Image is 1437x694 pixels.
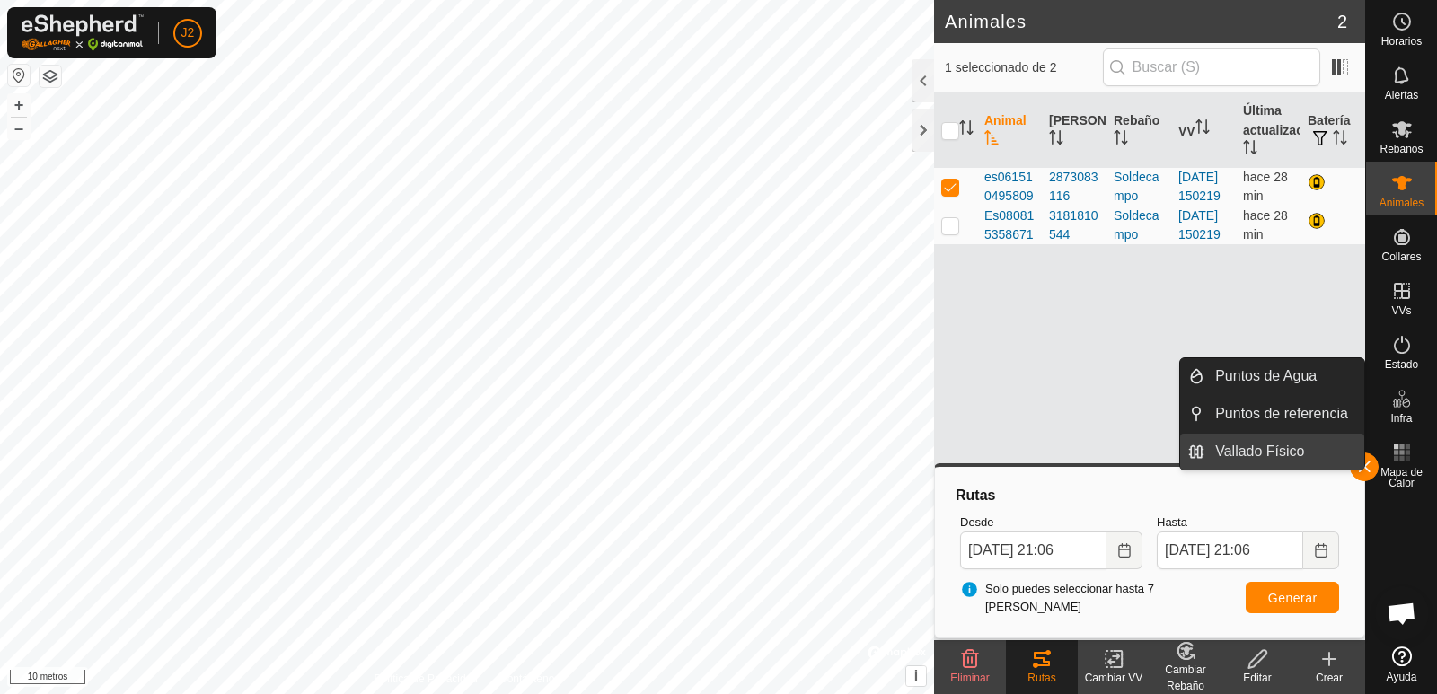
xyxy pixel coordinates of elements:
font: Hasta [1157,515,1187,529]
font: Rebaños [1380,143,1423,155]
font: Animales [945,12,1027,31]
li: Puntos de referencia [1180,396,1364,432]
font: Soldecampo [1114,170,1159,203]
font: i [914,668,918,683]
font: + [14,95,24,114]
p-sorticon: Activar para ordenar [1243,143,1257,157]
a: Puntos de Agua [1204,358,1364,394]
font: es061510495809 [984,170,1034,203]
button: Elija fecha [1303,531,1339,569]
p-sorticon: Activar para ordenar [984,133,999,147]
span: 13 de octubre de 2025, 20:38 [1243,208,1288,242]
a: [DATE] 150219 [1178,208,1221,242]
font: Generar [1268,591,1318,605]
li: Vallado Físico [1180,434,1364,470]
font: 2 [1337,12,1347,31]
button: i [906,666,926,686]
button: + [8,94,30,116]
button: – [8,118,30,139]
font: Es080815358671 [984,208,1034,242]
font: Animal [984,113,1027,127]
font: Infra [1390,412,1412,425]
font: hace 28 min [1243,208,1288,242]
font: Crear [1316,672,1343,684]
font: Cambiar VV [1085,672,1143,684]
a: Contáctenos [499,671,560,687]
p-sorticon: Activar para ordenar [959,123,974,137]
button: Restablecer Mapa [8,65,30,86]
p-sorticon: Activar para ordenar [1114,133,1128,147]
font: Rutas [956,488,995,503]
font: Vallado Físico [1215,444,1304,459]
p-sorticon: Activar para ordenar [1333,133,1347,147]
button: Generar [1246,582,1339,613]
font: Solo puedes seleccionar hasta 7 [PERSON_NAME] [985,582,1154,613]
font: Ayuda [1387,671,1417,683]
font: [PERSON_NAME] [1049,113,1154,127]
font: Mapa de Calor [1380,466,1423,489]
font: Última actualización [1243,103,1322,137]
img: Logotipo de Gallagher [22,14,144,51]
p-sorticon: Activar para ordenar [1195,122,1210,136]
font: Política de Privacidad [375,672,478,685]
font: hace 28 min [1243,170,1288,203]
font: Editar [1243,672,1271,684]
font: Animales [1380,197,1424,209]
span: 13 de octubre de 2025, 20:37 [1243,170,1288,203]
font: Desde [960,515,994,529]
font: J2 [181,25,195,40]
font: Collares [1381,250,1421,263]
font: Cambiar Rebaño [1165,663,1205,692]
font: Puntos de Agua [1215,368,1317,383]
input: Buscar (S) [1103,48,1320,86]
font: 2873083116 [1049,170,1098,203]
div: Chat abierto [1375,586,1429,640]
font: Eliminar [950,672,989,684]
font: Rutas [1027,672,1055,684]
a: Ayuda [1366,639,1437,690]
font: Rebaño [1114,113,1159,127]
font: VVs [1391,304,1411,317]
li: Puntos de Agua [1180,358,1364,394]
font: Puntos de referencia [1215,406,1348,421]
font: Estado [1385,358,1418,371]
font: Soldecampo [1114,208,1159,242]
a: [DATE] 150219 [1178,170,1221,203]
a: Política de Privacidad [375,671,478,687]
font: – [14,119,23,137]
font: 1 seleccionado de 2 [945,60,1057,75]
button: Capas del Mapa [40,66,61,87]
font: VV [1178,124,1195,138]
a: Vallado Físico [1204,434,1364,470]
button: Elija fecha [1106,531,1142,569]
font: Horarios [1381,35,1422,48]
a: Puntos de referencia [1204,396,1364,432]
p-sorticon: Activar para ordenar [1049,133,1063,147]
font: Batería [1308,113,1350,127]
font: 3181810544 [1049,208,1098,242]
font: Contáctenos [499,672,560,685]
font: Alertas [1385,89,1418,101]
